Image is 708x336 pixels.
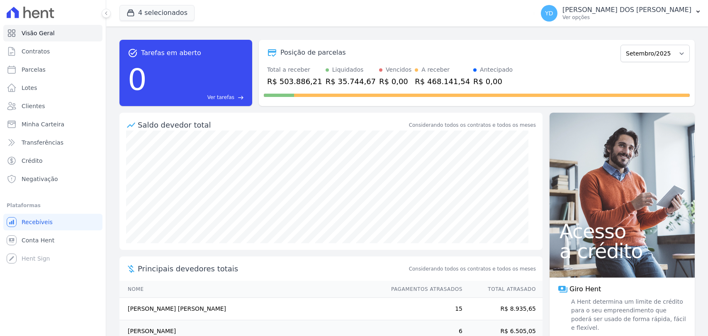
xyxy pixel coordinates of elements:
[562,14,691,21] p: Ver opções
[409,121,536,129] div: Considerando todos os contratos e todos os meses
[332,65,364,74] div: Liquidados
[383,281,463,298] th: Pagamentos Atrasados
[22,120,64,128] span: Minha Carteira
[138,263,407,274] span: Principais devedores totais
[128,48,138,58] span: task_alt
[267,65,322,74] div: Total a receber
[3,61,102,78] a: Parcelas
[150,94,244,101] a: Ver tarefas east
[3,43,102,60] a: Contratos
[3,25,102,41] a: Visão Geral
[473,76,513,87] div: R$ 0,00
[386,65,411,74] div: Vencidos
[207,94,234,101] span: Ver tarefas
[128,58,147,101] div: 0
[560,221,685,241] span: Acesso
[326,76,376,87] div: R$ 35.744,67
[22,138,63,147] span: Transferências
[3,134,102,151] a: Transferências
[3,214,102,230] a: Recebíveis
[22,218,53,226] span: Recebíveis
[562,6,691,14] p: [PERSON_NAME] DOS [PERSON_NAME]
[415,76,470,87] div: R$ 468.141,54
[3,232,102,249] a: Conta Hent
[480,65,513,74] div: Antecipado
[22,157,43,165] span: Crédito
[119,281,383,298] th: Nome
[3,98,102,114] a: Clientes
[3,152,102,169] a: Crédito
[463,298,543,320] td: R$ 8.935,65
[534,2,708,25] button: YD [PERSON_NAME] DOS [PERSON_NAME] Ver opções
[238,94,244,101] span: east
[22,65,46,74] span: Parcelas
[22,84,37,92] span: Lotes
[119,5,195,21] button: 4 selecionados
[7,201,99,210] div: Plataformas
[280,48,346,58] div: Posição de parcelas
[22,47,50,56] span: Contratos
[569,284,601,294] span: Giro Hent
[463,281,543,298] th: Total Atrasado
[3,80,102,96] a: Lotes
[421,65,450,74] div: A receber
[3,116,102,133] a: Minha Carteira
[3,171,102,187] a: Negativação
[141,48,201,58] span: Tarefas em aberto
[545,10,553,16] span: YD
[138,119,407,131] div: Saldo devedor total
[409,265,536,273] span: Considerando todos os contratos e todos os meses
[22,175,58,183] span: Negativação
[119,298,383,320] td: [PERSON_NAME] [PERSON_NAME]
[22,102,45,110] span: Clientes
[22,236,54,244] span: Conta Hent
[267,76,322,87] div: R$ 503.886,21
[560,241,685,261] span: a crédito
[379,76,411,87] div: R$ 0,00
[383,298,463,320] td: 15
[569,297,686,332] span: A Hent determina um limite de crédito para o seu empreendimento que poderá ser usado de forma ráp...
[22,29,55,37] span: Visão Geral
